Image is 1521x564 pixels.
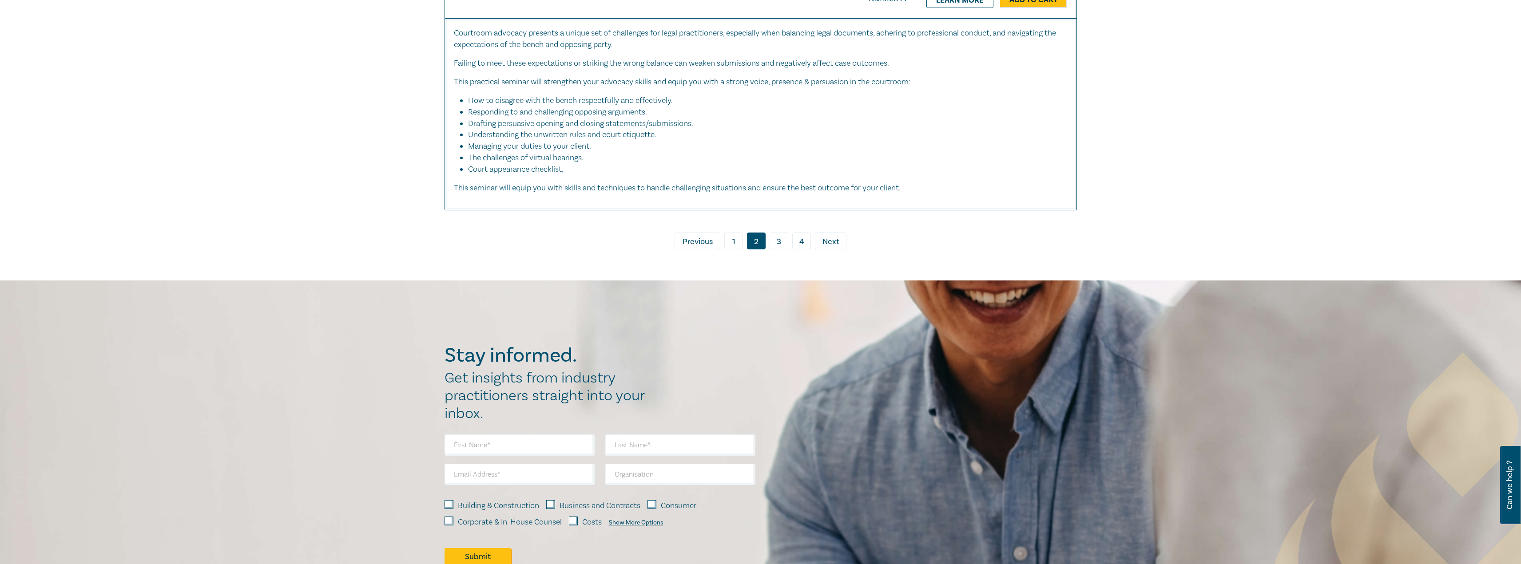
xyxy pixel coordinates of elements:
label: Consumer [661,500,696,512]
li: How to disagree with the bench respectfully and effectively. [468,95,1059,106]
h2: Stay informed. [445,344,654,367]
a: 3 [770,233,788,249]
span: Can we help ? [1505,451,1514,519]
li: Court appearance checklist. [468,164,1068,175]
input: Email Address* [445,464,595,485]
a: 4 [792,233,811,249]
p: This seminar will equip you with skills and techniques to handle challenging situations and ensur... [454,182,1068,194]
li: Drafting persuasive opening and closing statements/submissions. [468,118,1059,130]
p: This practical seminar will strengthen your advocacy skills and equip you with a strong voice, pr... [454,76,1068,88]
a: Next [815,233,846,249]
p: Failing to meet these expectations or striking the wrong balance can weaken submissions and negat... [454,58,1068,69]
div: Show More Options [609,519,663,526]
label: Building & Construction [458,500,539,512]
label: Costs [582,517,602,528]
h2: Get insights from industry practitioners straight into your inbox. [445,369,654,422]
li: Responding to and challenging opposing arguments. [468,106,1059,118]
li: The challenges of virtual hearings. [468,152,1059,164]
label: Business and Contracts [560,500,640,512]
p: Courtroom advocacy presents a unique set of challenges for legal practitioners, especially when b... [454,28,1068,51]
li: Managing your duties to your client. [468,141,1059,152]
span: Next [822,236,839,248]
a: 2 [747,233,766,249]
span: Previous [683,236,713,248]
li: Understanding the unwritten rules and court etiquette. [468,129,1059,141]
a: Previous [675,233,720,249]
input: Organisation [605,464,755,485]
a: 1 [724,233,743,249]
label: Corporate & In-House Counsel [458,517,562,528]
input: Last Name* [605,434,755,456]
input: First Name* [445,434,595,456]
